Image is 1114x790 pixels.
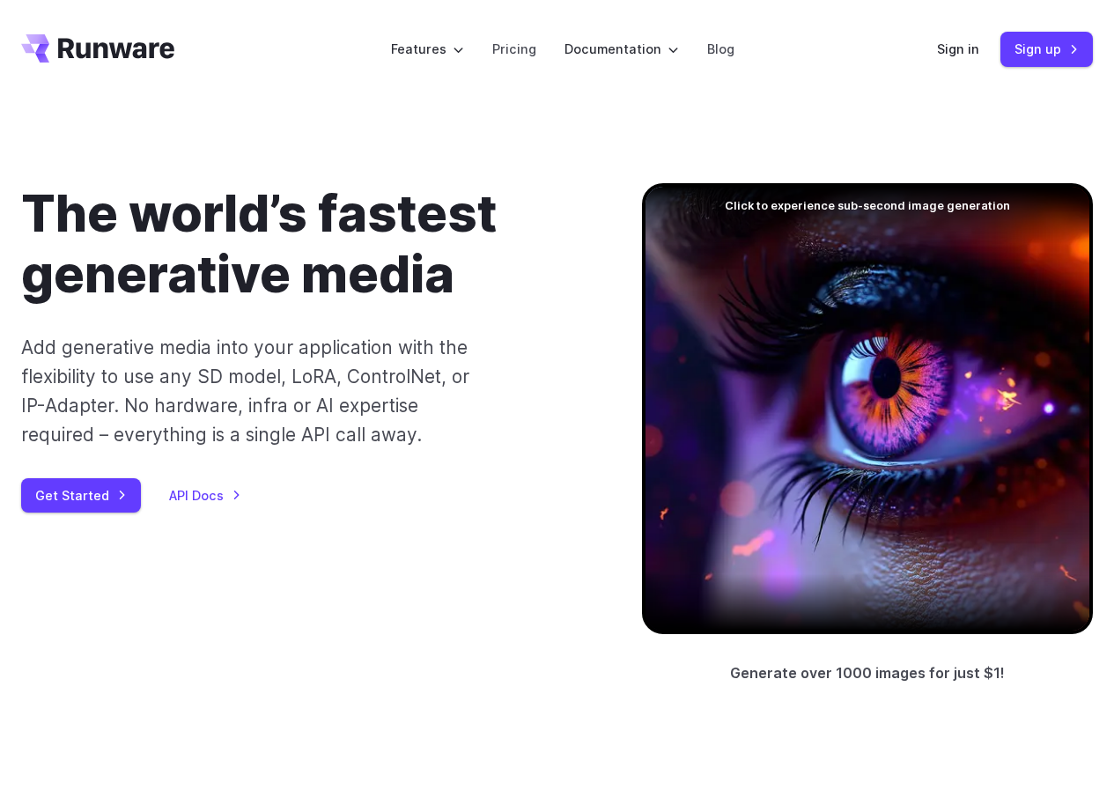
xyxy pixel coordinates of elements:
[21,34,174,63] a: Go to /
[564,39,679,59] label: Documentation
[169,485,241,506] a: API Docs
[1000,32,1093,66] a: Sign up
[21,478,141,513] a: Get Started
[21,333,473,450] p: Add generative media into your application with the flexibility to use any SD model, LoRA, Contro...
[730,662,1005,685] p: Generate over 1000 images for just $1!
[937,39,979,59] a: Sign in
[391,39,464,59] label: Features
[707,39,734,59] a: Blog
[21,183,586,305] h1: The world’s fastest generative media
[492,39,536,59] a: Pricing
